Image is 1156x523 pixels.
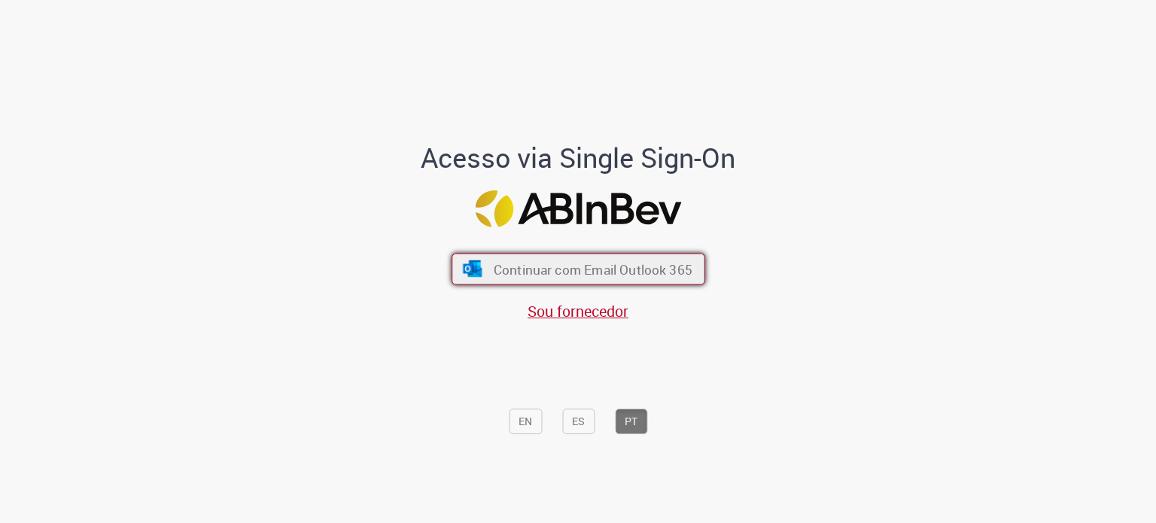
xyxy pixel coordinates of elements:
a: Sou fornecedor [528,301,628,321]
button: ES [562,409,595,434]
button: PT [615,409,647,434]
button: ícone Azure/Microsoft 360 Continuar com Email Outlook 365 [452,254,705,285]
span: Continuar com Email Outlook 365 [493,260,692,278]
img: ícone Azure/Microsoft 360 [461,261,483,278]
img: Logo ABInBev [475,190,681,227]
button: EN [509,409,542,434]
h1: Acesso via Single Sign-On [370,143,787,173]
